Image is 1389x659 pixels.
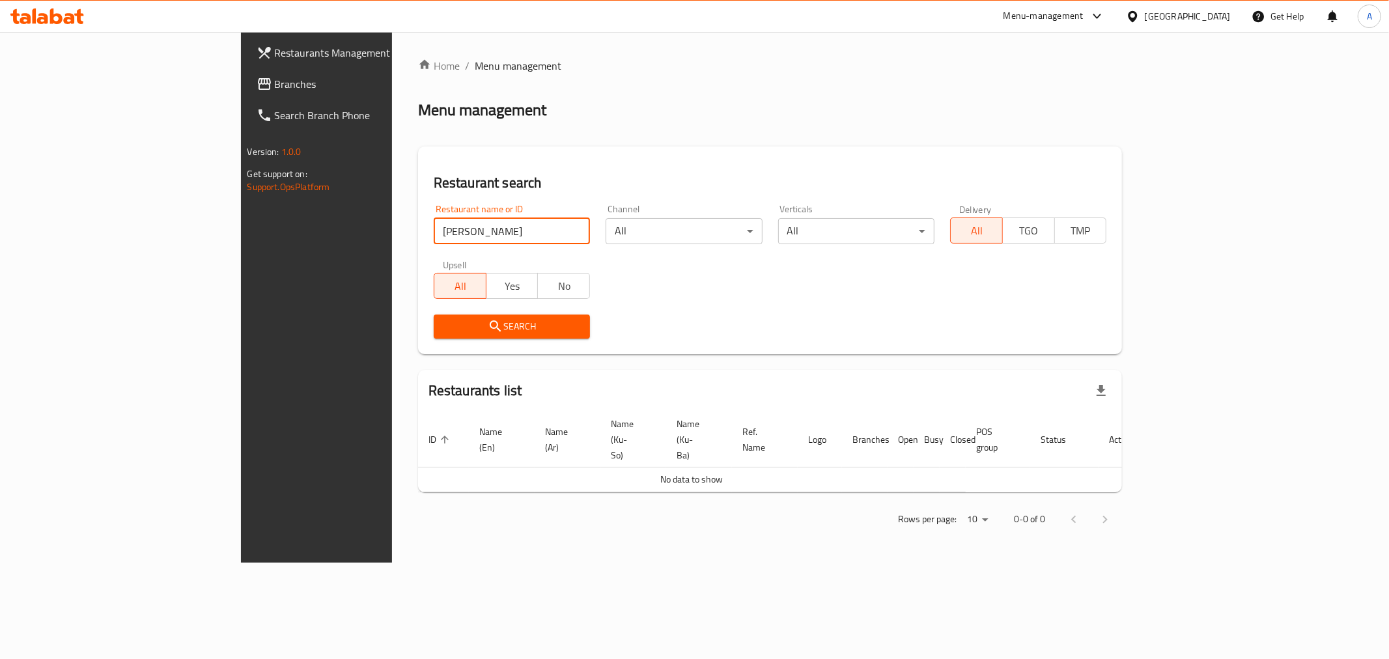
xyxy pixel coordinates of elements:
span: Name (Ku-Ba) [677,416,716,463]
span: TGO [1008,221,1050,240]
p: 0-0 of 0 [1014,511,1045,527]
span: Search [444,318,580,335]
nav: breadcrumb [418,58,1123,74]
th: Closed [940,412,966,468]
button: All [950,217,1003,244]
h2: Restaurant search [434,173,1107,193]
th: Open [888,412,914,468]
span: Get support on: [247,165,307,182]
button: No [537,273,590,299]
span: Restaurants Management [275,45,462,61]
span: All [440,277,481,296]
th: Busy [914,412,940,468]
button: Yes [486,273,539,299]
a: Search Branch Phone [246,100,473,131]
div: [GEOGRAPHIC_DATA] [1145,9,1231,23]
span: Menu management [475,58,561,74]
span: A [1367,9,1372,23]
span: Yes [492,277,533,296]
span: No data to show [660,471,723,488]
span: Ref. Name [742,424,782,455]
span: Name (Ar) [545,424,585,455]
div: Rows per page: [962,510,993,529]
div: All [778,218,934,244]
span: Search Branch Phone [275,107,462,123]
h2: Menu management [418,100,546,120]
span: POS group [976,424,1015,455]
button: TMP [1054,217,1107,244]
th: Action [1099,412,1143,468]
div: All [606,218,762,244]
span: Branches [275,76,462,92]
h2: Restaurants list [428,381,522,400]
span: Version: [247,143,279,160]
button: TGO [1002,217,1055,244]
a: Support.OpsPlatform [247,178,330,195]
button: All [434,273,486,299]
label: Delivery [959,204,992,214]
span: Name (En) [479,424,519,455]
span: TMP [1060,221,1102,240]
span: Name (Ku-So) [611,416,651,463]
th: Logo [798,412,842,468]
span: No [543,277,585,296]
span: 1.0.0 [281,143,302,160]
input: Search for restaurant name or ID.. [434,218,590,244]
div: Export file [1086,375,1117,406]
p: Rows per page: [898,511,957,527]
th: Branches [842,412,888,468]
a: Branches [246,68,473,100]
span: Status [1041,432,1083,447]
a: Restaurants Management [246,37,473,68]
label: Upsell [443,260,467,269]
span: ID [428,432,453,447]
span: All [956,221,998,240]
div: Menu-management [1003,8,1084,24]
button: Search [434,315,590,339]
table: enhanced table [418,412,1143,492]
